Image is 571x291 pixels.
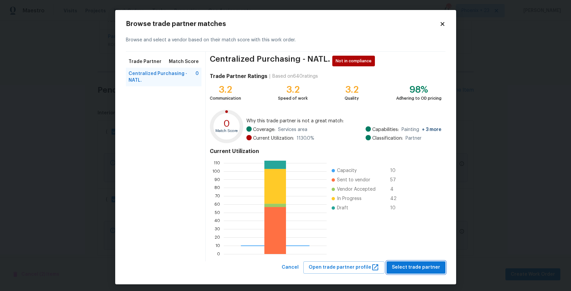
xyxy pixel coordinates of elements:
[345,86,359,93] div: 3.2
[246,118,441,124] span: Why this trade partner is not a great match:
[215,227,220,231] text: 30
[215,235,220,239] text: 20
[282,263,299,272] span: Cancel
[336,58,374,64] span: Not in compliance
[210,148,441,155] h4: Current Utilization
[210,95,241,102] div: Communication
[279,261,301,274] button: Cancel
[210,56,330,66] span: Centralized Purchasing - NATL.
[215,219,220,223] text: 40
[213,169,220,173] text: 100
[297,135,314,142] span: 1130.0 %
[390,195,401,202] span: 42
[195,70,199,84] span: 0
[215,211,220,215] text: 50
[390,167,401,174] span: 10
[337,167,357,174] span: Capacity
[253,126,275,133] span: Coverage:
[278,126,307,133] span: Services area
[267,73,272,80] div: |
[216,129,238,133] text: Match Score
[253,135,294,142] span: Current Utilization:
[337,195,362,202] span: In Progress
[372,135,403,142] span: Classification:
[272,73,318,80] div: Based on 640 ratings
[169,58,199,65] span: Match Score
[210,86,241,93] div: 3.2
[345,95,359,102] div: Quality
[337,177,370,183] span: Sent to vendor
[387,261,445,274] button: Select trade partner
[215,194,220,198] text: 70
[278,95,308,102] div: Speed of work
[396,95,441,102] div: Adhering to OD pricing
[303,261,385,274] button: Open trade partner profile
[390,186,401,193] span: 4
[337,205,348,211] span: Draft
[217,252,220,256] text: 0
[215,202,220,206] text: 60
[390,205,401,211] span: 10
[126,29,445,52] div: Browse and select a vendor based on their match score with this work order.
[214,161,220,165] text: 110
[337,186,376,193] span: Vendor Accepted
[309,263,379,272] span: Open trade partner profile
[216,244,220,248] text: 10
[210,73,267,80] h4: Trade Partner Ratings
[402,126,441,133] span: Painting
[390,177,401,183] span: 57
[129,58,161,65] span: Trade Partner
[129,70,196,84] span: Centralized Purchasing - NATL.
[406,135,422,142] span: Partner
[223,119,230,128] text: 0
[422,127,441,132] span: + 3 more
[215,186,220,190] text: 80
[215,178,220,182] text: 90
[126,21,439,27] h2: Browse trade partner matches
[372,126,399,133] span: Capabilities:
[392,263,440,272] span: Select trade partner
[396,86,441,93] div: 98%
[278,86,308,93] div: 3.2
